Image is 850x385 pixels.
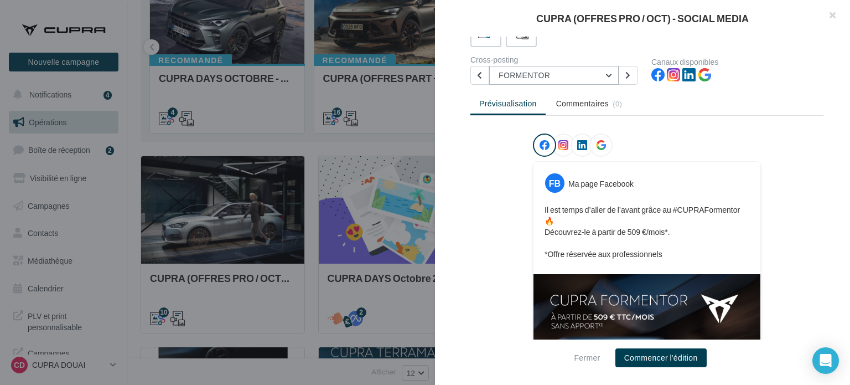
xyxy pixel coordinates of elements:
[470,56,642,64] div: Cross-posting
[545,173,564,193] div: FB
[651,58,823,66] div: Canaux disponibles
[613,99,622,108] span: (0)
[489,66,619,85] button: FORMENTOR
[812,347,839,374] div: Open Intercom Messenger
[568,178,634,189] div: Ma page Facebook
[453,13,832,23] div: CUPRA (OFFRES PRO / OCT) - SOCIAL MEDIA
[545,204,749,260] p: Il est temps d’aller de l’avant grâce au #CUPRAFormentor 🔥 Découvrez-le à partir de 509 €/mois*. ...
[615,348,707,367] button: Commencer l'édition
[556,98,609,109] span: Commentaires
[569,351,604,365] button: Fermer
